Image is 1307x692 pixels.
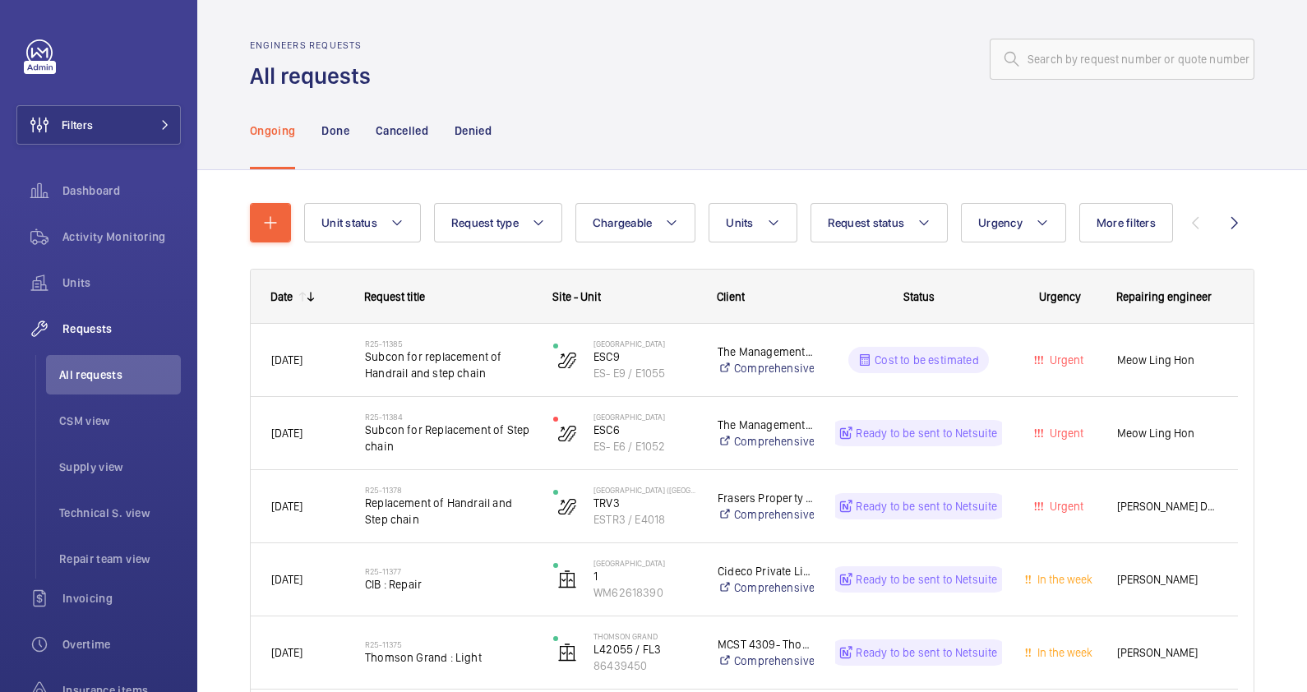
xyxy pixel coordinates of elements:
button: Urgency [961,203,1066,242]
p: [GEOGRAPHIC_DATA] [593,412,696,422]
a: Comprehensive [718,360,814,376]
img: elevator.svg [557,643,577,662]
button: Chargeable [575,203,696,242]
span: Client [717,290,745,303]
span: [PERSON_NAME] [1117,644,1217,662]
input: Search by request number or quote number [990,39,1254,80]
p: ESTR3 / E4018 [593,511,696,528]
a: Comprehensive [718,506,814,523]
span: [DATE] [271,573,303,586]
h2: R25-11377 [365,566,532,576]
span: Units [62,274,181,291]
button: Filters [16,105,181,145]
a: Comprehensive [718,579,814,596]
div: Date [270,290,293,303]
p: MCST 4309- Thomson Grand Condominium [718,636,814,653]
p: ES- E9 / E1055 [593,365,696,381]
span: Dashboard [62,182,181,199]
span: Request status [828,216,905,229]
span: Urgency [978,216,1023,229]
p: Ready to be sent to Netsuite [856,571,997,588]
span: CSM view [59,413,181,429]
img: escalator.svg [557,350,577,370]
span: All requests [59,367,181,383]
img: elevator.svg [557,570,577,589]
span: Overtime [62,636,181,653]
p: ES- E6 / E1052 [593,438,696,454]
span: [DATE] [271,646,303,659]
span: Subcon for replacement of Handrail and step chain [365,348,532,381]
h2: R25-11385 [365,339,532,348]
button: More filters [1079,203,1173,242]
span: Invoicing [62,590,181,607]
p: Frasers Property North Gem Trustee Pte Ltd (A Trustee Manager for Frasers Property North Gem Trust) [718,490,814,506]
p: [GEOGRAPHIC_DATA] ([GEOGRAPHIC_DATA]) [593,485,696,495]
p: ESC6 [593,422,696,438]
span: Status [903,290,935,303]
p: [GEOGRAPHIC_DATA] [593,558,696,568]
p: ESC9 [593,348,696,365]
p: 1 [593,568,696,584]
span: [PERSON_NAME] Dela [PERSON_NAME] [1117,497,1217,516]
p: Ready to be sent to Netsuite [856,498,997,514]
span: Urgent [1046,427,1083,440]
span: Urgency [1039,290,1081,303]
h2: Engineers requests [250,39,381,51]
span: [PERSON_NAME] [1117,570,1217,589]
p: Ready to be sent to Netsuite [856,644,997,661]
p: Denied [455,122,492,139]
p: Ongoing [250,122,295,139]
span: Requests [62,321,181,337]
span: Activity Monitoring [62,228,181,245]
h1: All requests [250,61,381,91]
button: Unit status [304,203,421,242]
p: Cost to be estimated [875,352,979,368]
img: escalator.svg [557,423,577,443]
p: WM62618390 [593,584,696,601]
span: Replacement of Handrail and Step chain [365,495,532,528]
button: Request status [811,203,949,242]
span: Thomson Grand : Light [365,649,532,666]
span: Meow Ling Hon [1117,351,1217,370]
p: The Management Corporation Strata Title Plan No. 2193 [718,417,814,433]
p: The Management Corporation Strata Title Plan No. 2193 [718,344,814,360]
a: Comprehensive [718,653,814,669]
span: Request title [364,290,425,303]
p: Thomson Grand [593,631,696,641]
span: Subcon for Replacement of Step chain [365,422,532,454]
button: Units [709,203,797,242]
p: L42055 / FL3 [593,641,696,657]
span: Unit status [321,216,377,229]
img: escalator.svg [557,496,577,516]
span: Filters [62,117,93,133]
p: Cideco Private Limited [718,563,814,579]
h2: R25-11375 [365,639,532,649]
span: More filters [1097,216,1156,229]
span: Repairing engineer [1116,290,1212,303]
p: Ready to be sent to Netsuite [856,425,997,441]
span: Repair team view [59,551,181,567]
span: Urgent [1046,353,1083,367]
span: Units [726,216,753,229]
span: In the week [1034,573,1092,586]
span: Technical S. view [59,505,181,521]
span: [DATE] [271,353,303,367]
p: TRV3 [593,495,696,511]
span: Site - Unit [552,290,601,303]
span: Chargeable [593,216,653,229]
span: Request type [451,216,519,229]
span: [DATE] [271,427,303,440]
span: CIB : Repair [365,576,532,593]
p: 86439450 [593,657,696,674]
span: Urgent [1046,500,1083,513]
span: Supply view [59,459,181,475]
p: Done [321,122,349,139]
h2: R25-11378 [365,485,532,495]
span: Meow Ling Hon [1117,424,1217,443]
p: [GEOGRAPHIC_DATA] [593,339,696,348]
span: [DATE] [271,500,303,513]
h2: R25-11384 [365,412,532,422]
a: Comprehensive [718,433,814,450]
p: Cancelled [376,122,428,139]
span: In the week [1034,646,1092,659]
